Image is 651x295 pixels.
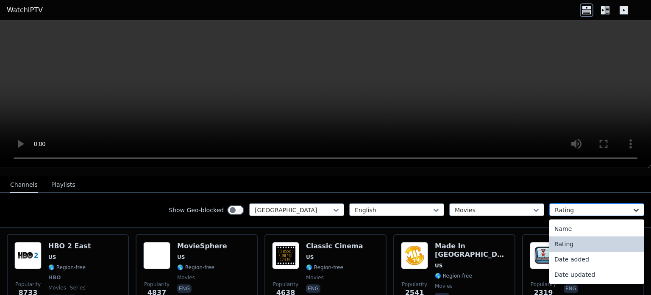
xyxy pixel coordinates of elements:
span: movies [177,274,195,281]
div: Date added [549,252,644,267]
span: Popularity [15,281,41,288]
span: Popularity [531,281,556,288]
img: HBO 2 East [14,242,42,269]
span: series [68,284,86,291]
h6: HBO 2 East [48,242,91,250]
div: Rating [549,236,644,252]
span: 🌎 Region-free [306,264,343,271]
span: 🌎 Region-free [48,264,86,271]
img: TVS Drive In Movie [530,242,557,269]
button: Channels [10,177,38,193]
img: Made In Hollywood [401,242,428,269]
img: MovieSphere [143,242,170,269]
h6: Made In [GEOGRAPHIC_DATA] [435,242,508,259]
span: US [177,254,185,261]
button: Playlists [51,177,75,193]
span: 🌎 Region-free [435,273,472,279]
span: movies [435,283,453,289]
span: HBO [48,274,61,281]
p: eng [564,284,578,293]
div: Name [549,221,644,236]
label: Show Geo-blocked [169,206,224,214]
span: movies [48,284,66,291]
span: Popularity [402,281,427,288]
h6: MovieSphere [177,242,227,250]
a: WatchIPTV [7,5,43,15]
p: eng [177,284,192,293]
img: Classic Cinema [272,242,299,269]
span: US [306,254,314,261]
span: 🌎 Region-free [177,264,214,271]
h6: Classic Cinema [306,242,363,250]
span: movies [306,274,324,281]
span: US [435,262,442,269]
span: Popularity [144,281,170,288]
div: Date updated [549,267,644,282]
p: eng [306,284,320,293]
span: US [48,254,56,261]
span: Popularity [273,281,298,288]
